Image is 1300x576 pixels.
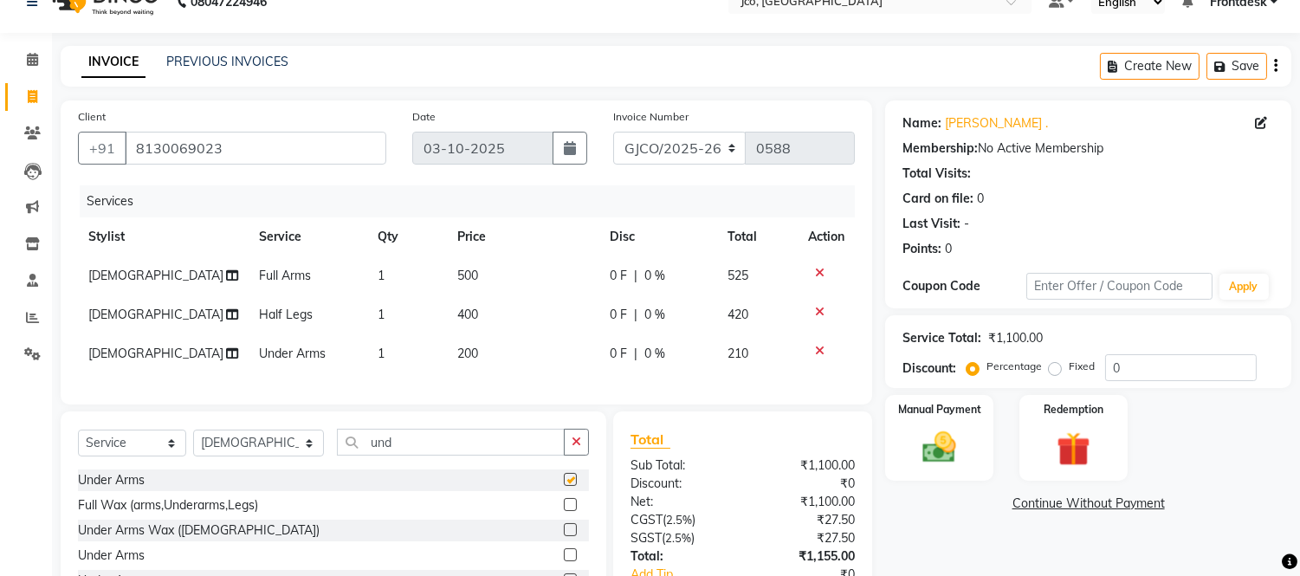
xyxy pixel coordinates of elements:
[447,217,600,256] th: Price
[259,307,313,322] span: Half Legs
[889,495,1288,513] a: Continue Without Payment
[631,430,670,449] span: Total
[88,268,223,283] span: [DEMOGRAPHIC_DATA]
[902,139,978,158] div: Membership:
[902,139,1274,158] div: No Active Membership
[666,513,692,527] span: 2.5%
[1206,53,1267,80] button: Save
[88,346,223,361] span: [DEMOGRAPHIC_DATA]
[634,306,637,324] span: |
[1026,273,1212,300] input: Enter Offer / Coupon Code
[618,475,743,493] div: Discount:
[743,456,869,475] div: ₹1,100.00
[78,132,126,165] button: +91
[945,114,1048,133] a: [PERSON_NAME] .
[728,268,748,283] span: 525
[912,428,967,467] img: _cash.svg
[618,493,743,511] div: Net:
[378,346,385,361] span: 1
[259,268,311,283] span: Full Arms
[743,475,869,493] div: ₹0
[898,402,981,417] label: Manual Payment
[618,511,743,529] div: ( )
[743,511,869,529] div: ₹27.50
[610,345,627,363] span: 0 F
[78,521,320,540] div: Under Arms Wax ([DEMOGRAPHIC_DATA])
[78,471,145,489] div: Under Arms
[634,345,637,363] span: |
[902,165,971,183] div: Total Visits:
[798,217,855,256] th: Action
[631,512,663,527] span: CGST
[902,215,960,233] div: Last Visit:
[902,240,941,258] div: Points:
[78,496,258,515] div: Full Wax (arms,Underarms,Legs)
[1044,402,1103,417] label: Redemption
[613,109,689,125] label: Invoice Number
[728,346,748,361] span: 210
[644,345,665,363] span: 0 %
[81,47,146,78] a: INVOICE
[610,267,627,285] span: 0 F
[1046,428,1101,470] img: _gift.svg
[457,346,478,361] span: 200
[644,306,665,324] span: 0 %
[631,530,662,546] span: SGST
[717,217,798,256] th: Total
[88,307,223,322] span: [DEMOGRAPHIC_DATA]
[610,306,627,324] span: 0 F
[743,529,869,547] div: ₹27.50
[412,109,436,125] label: Date
[367,217,446,256] th: Qty
[78,109,106,125] label: Client
[964,215,969,233] div: -
[337,429,565,456] input: Search or Scan
[259,346,326,361] span: Under Arms
[1069,359,1095,374] label: Fixed
[988,329,1043,347] div: ₹1,100.00
[125,132,386,165] input: Search by Name/Mobile/Email/Code
[80,185,868,217] div: Services
[743,547,869,566] div: ₹1,155.00
[249,217,367,256] th: Service
[665,531,691,545] span: 2.5%
[902,359,956,378] div: Discount:
[977,190,984,208] div: 0
[945,240,952,258] div: 0
[78,547,145,565] div: Under Arms
[902,190,973,208] div: Card on file:
[986,359,1042,374] label: Percentage
[457,268,478,283] span: 500
[599,217,717,256] th: Disc
[902,329,981,347] div: Service Total:
[634,267,637,285] span: |
[728,307,748,322] span: 420
[457,307,478,322] span: 400
[78,217,249,256] th: Stylist
[166,54,288,69] a: PREVIOUS INVOICES
[644,267,665,285] span: 0 %
[618,456,743,475] div: Sub Total:
[902,114,941,133] div: Name:
[902,277,1026,295] div: Coupon Code
[378,268,385,283] span: 1
[378,307,385,322] span: 1
[1100,53,1200,80] button: Create New
[1219,274,1269,300] button: Apply
[618,529,743,547] div: ( )
[618,547,743,566] div: Total:
[743,493,869,511] div: ₹1,100.00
